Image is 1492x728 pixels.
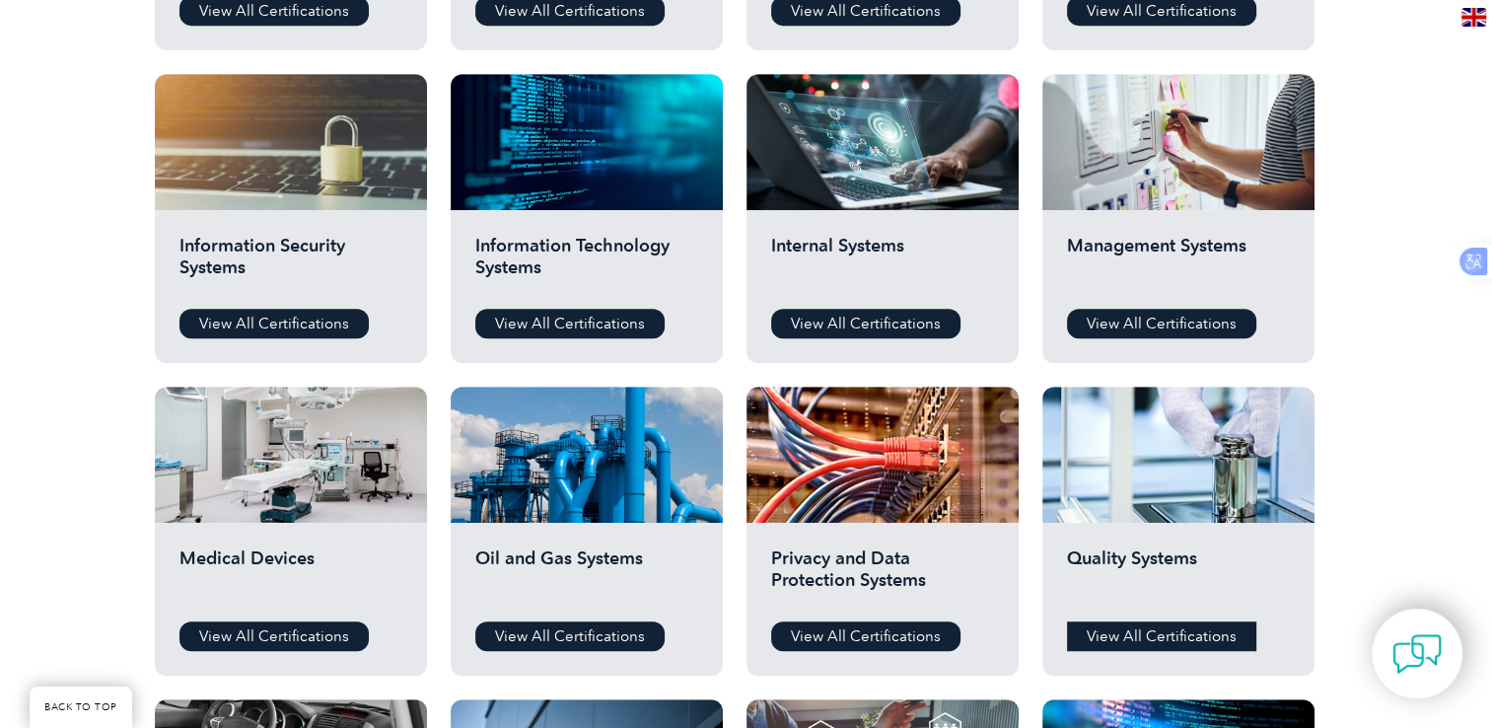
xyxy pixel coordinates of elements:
[179,547,402,607] h2: Medical Devices
[771,547,994,607] h2: Privacy and Data Protection Systems
[475,235,698,294] h2: Information Technology Systems
[475,309,665,338] a: View All Certifications
[179,621,369,651] a: View All Certifications
[1067,621,1256,651] a: View All Certifications
[1461,8,1486,27] img: en
[1067,235,1290,294] h2: Management Systems
[475,547,698,607] h2: Oil and Gas Systems
[771,621,960,651] a: View All Certifications
[771,235,994,294] h2: Internal Systems
[475,621,665,651] a: View All Certifications
[30,687,132,728] a: BACK TO TOP
[179,309,369,338] a: View All Certifications
[1067,547,1290,607] h2: Quality Systems
[179,235,402,294] h2: Information Security Systems
[1392,629,1442,679] img: contact-chat.png
[1067,309,1256,338] a: View All Certifications
[771,309,960,338] a: View All Certifications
